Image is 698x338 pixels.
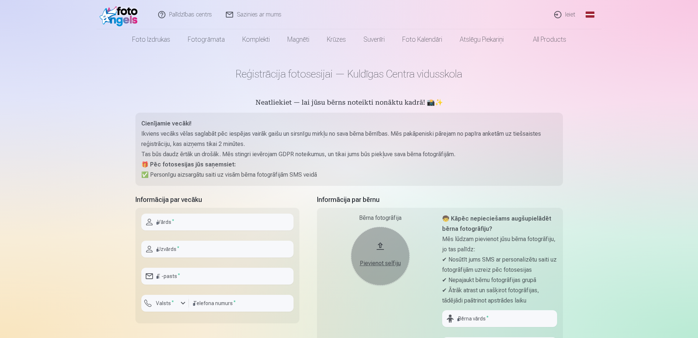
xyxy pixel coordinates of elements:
[317,195,563,205] h5: Informācija par bērnu
[442,234,557,255] p: Mēs lūdzam pievienot jūsu bērna fotogrāfiju, jo tas palīdz:
[279,29,318,50] a: Magnēti
[141,149,557,159] p: Tas būs daudz ērtāk un drošāk. Mēs stingri ievērojam GDPR noteikumus, un tikai jums būs piekļuve ...
[141,170,557,180] p: ✅ Personīgu aizsargātu saiti uz visām bērna fotogrāfijām SMS veidā
[442,275,557,285] p: ✔ Nepajaukt bērnu fotogrāfijas grupā
[135,67,563,80] h1: Reģistrācija fotosesijai — Kuldīgas Centra vidusskola
[234,29,279,50] a: Komplekti
[442,255,557,275] p: ✔ Nosūtīt jums SMS ar personalizētu saiti uz fotogrāfijām uzreiz pēc fotosesijas
[179,29,234,50] a: Fotogrāmata
[141,161,236,168] strong: 🎁 Pēc fotosesijas jūs saņemsiet:
[512,29,575,50] a: All products
[141,120,191,127] strong: Cienījamie vecāki!
[442,285,557,306] p: ✔ Ātrāk atrast un sašķirot fotogrāfijas, tādējādi paātrinot apstrādes laiku
[351,227,410,285] button: Pievienot selfiju
[123,29,179,50] a: Foto izdrukas
[442,215,551,232] strong: 🧒 Kāpēc nepieciešams augšupielādēt bērna fotogrāfiju?
[323,214,438,222] div: Bērna fotogrāfija
[355,29,393,50] a: Suvenīri
[451,29,512,50] a: Atslēgu piekariņi
[358,259,402,268] div: Pievienot selfiju
[318,29,355,50] a: Krūzes
[141,129,557,149] p: Ikviens vecāks vēlas saglabāt pēc iespējas vairāk gaišu un sirsnīgu mirkļu no sava bērna bērnības...
[135,195,299,205] h5: Informācija par vecāku
[100,3,142,26] img: /fa1
[135,98,563,108] h5: Neatliekiet — lai jūsu bērns noteikti nonāktu kadrā! 📸✨
[393,29,451,50] a: Foto kalendāri
[153,300,177,307] label: Valsts
[141,295,189,312] button: Valsts*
